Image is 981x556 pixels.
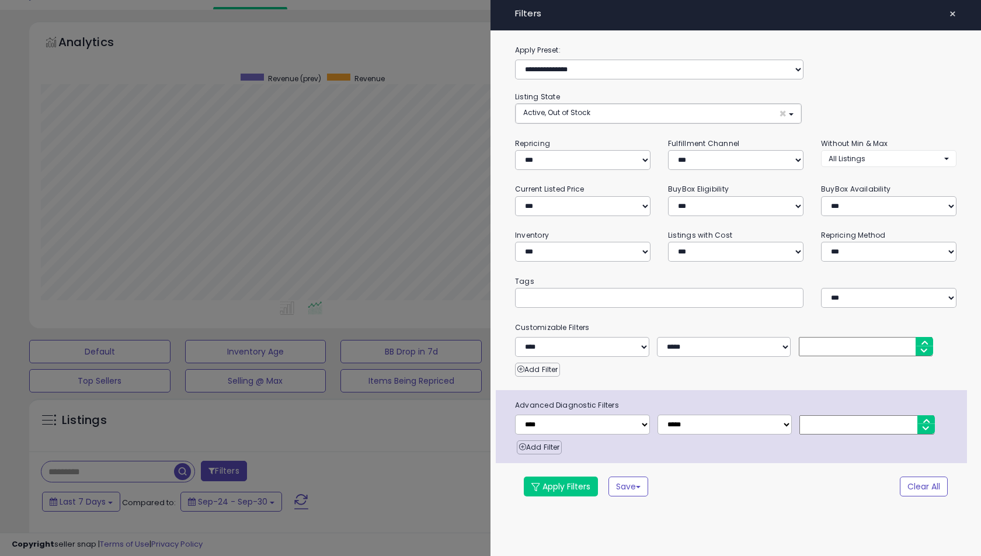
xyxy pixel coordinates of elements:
[821,138,888,148] small: Without Min & Max
[779,107,787,120] span: ×
[506,399,967,412] span: Advanced Diagnostic Filters
[516,104,801,123] button: Active, Out of Stock ×
[668,138,739,148] small: Fulfillment Channel
[515,9,956,19] h4: Filters
[821,184,890,194] small: BuyBox Availability
[668,230,732,240] small: Listings with Cost
[944,6,961,22] button: ×
[821,150,956,167] button: All Listings
[515,230,549,240] small: Inventory
[506,44,965,57] label: Apply Preset:
[524,477,598,496] button: Apply Filters
[949,6,956,22] span: ×
[517,440,562,454] button: Add Filter
[506,275,965,288] small: Tags
[506,321,965,334] small: Customizable Filters
[829,154,865,164] span: All Listings
[821,230,886,240] small: Repricing Method
[900,477,948,496] button: Clear All
[515,138,550,148] small: Repricing
[515,184,584,194] small: Current Listed Price
[515,363,560,377] button: Add Filter
[523,107,590,117] span: Active, Out of Stock
[668,184,729,194] small: BuyBox Eligibility
[608,477,648,496] button: Save
[515,92,560,102] small: Listing State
